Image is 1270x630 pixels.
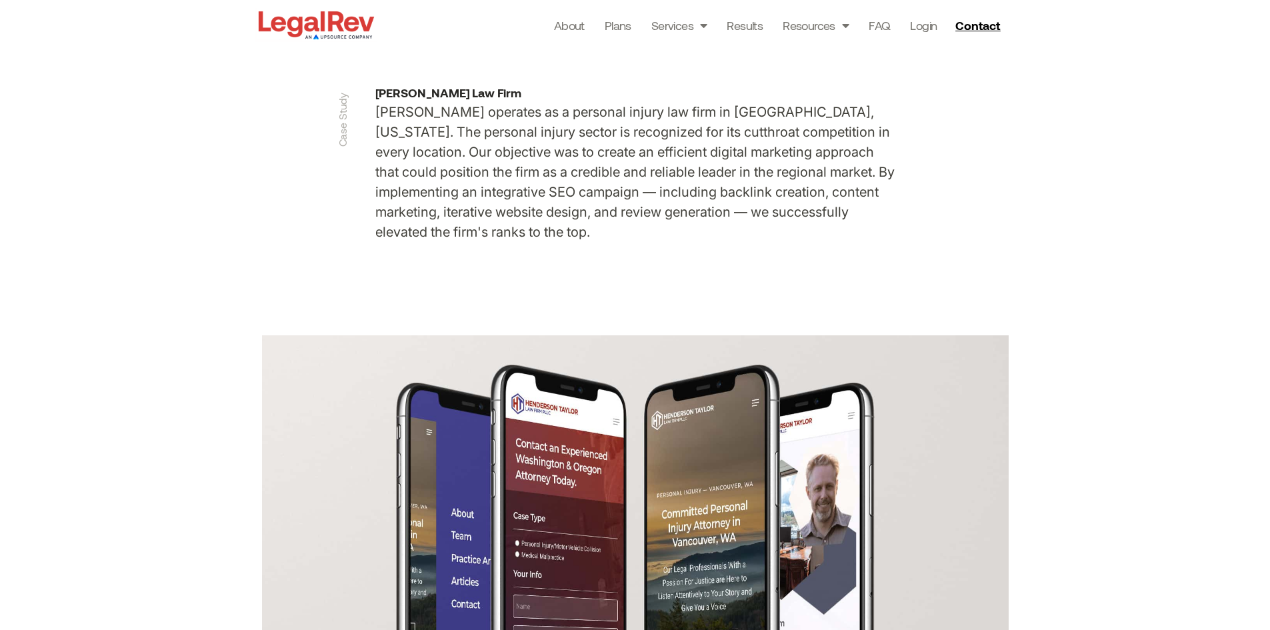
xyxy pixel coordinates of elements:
nav: Menu [554,16,937,35]
a: Results [727,16,763,35]
h2: [PERSON_NAME] Law Firm [375,87,895,99]
p: [PERSON_NAME] operates as a personal injury law firm in [GEOGRAPHIC_DATA], [US_STATE]. The person... [375,102,895,242]
span: Contact [955,19,1000,31]
a: Login [910,16,937,35]
a: Services [651,16,707,35]
a: Plans [605,16,631,35]
a: Resources [783,16,849,35]
h1: Case Study [336,93,349,147]
a: FAQ [869,16,890,35]
a: About [554,16,585,35]
a: Contact [950,15,1009,36]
